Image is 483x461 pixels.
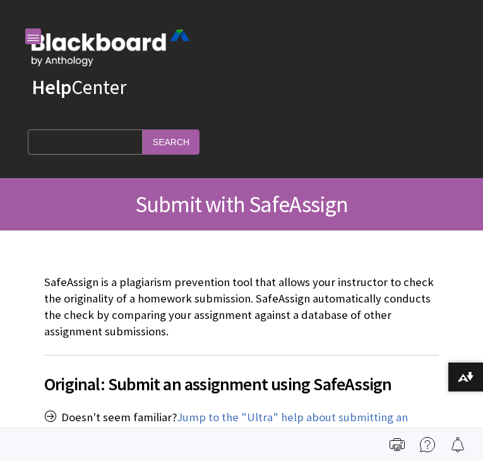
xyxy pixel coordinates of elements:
[135,190,348,219] span: Submit with SafeAssign
[450,437,465,452] img: Follow this page
[420,437,435,452] img: More help
[32,75,126,100] a: HelpCenter
[32,30,189,66] img: Blackboard by Anthology
[143,129,200,154] input: Search
[44,409,439,442] p: Doesn't seem familiar? .
[390,437,405,452] img: Print
[32,75,71,100] strong: Help
[44,410,408,441] a: Jump to the "Ultra" help about submitting an assessment using SafeAssign
[44,371,439,397] span: Original: Submit an assignment using SafeAssign
[44,274,439,340] p: SafeAssign is a plagiarism prevention tool that allows your instructor to check the originality o...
